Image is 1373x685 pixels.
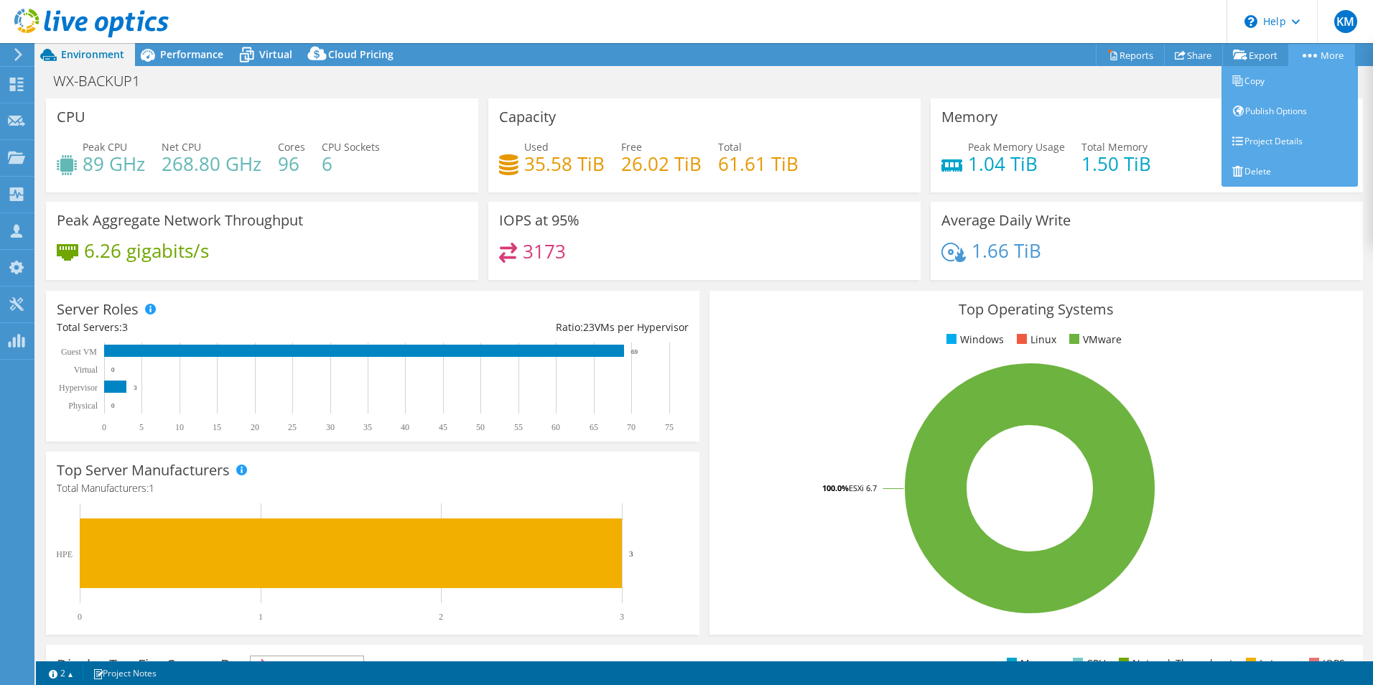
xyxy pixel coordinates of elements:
h4: 3173 [523,243,566,259]
text: 20 [251,422,259,432]
h4: 26.02 TiB [621,156,702,172]
a: Publish Options [1221,96,1358,126]
a: Reports [1096,44,1165,66]
text: 0 [102,422,106,432]
h3: Top Server Manufacturers [57,462,230,478]
li: Latency [1242,656,1296,671]
span: 23 [583,320,595,334]
text: 45 [439,422,447,432]
span: Environment [61,47,124,61]
div: Ratio: VMs per Hypervisor [373,320,689,335]
h4: 6.26 gigabits/s [84,243,209,258]
span: Performance [160,47,223,61]
span: Total Memory [1081,140,1148,154]
span: Used [524,140,549,154]
text: 3 [134,384,137,391]
text: 10 [175,422,184,432]
span: CPU Sockets [322,140,380,154]
text: Guest VM [61,347,97,357]
span: Net CPU [162,140,201,154]
tspan: ESXi 6.7 [849,483,877,493]
text: Virtual [74,365,98,375]
text: 15 [213,422,221,432]
text: 3 [620,612,624,622]
text: Hypervisor [59,383,98,393]
text: 75 [665,422,674,432]
h4: 96 [278,156,305,172]
span: Virtual [259,47,292,61]
h4: 6 [322,156,380,172]
a: Project Notes [83,664,167,682]
h4: 268.80 GHz [162,156,261,172]
text: 0 [111,366,115,373]
h3: Memory [941,109,997,125]
span: Peak CPU [83,140,127,154]
h4: 35.58 TiB [524,156,605,172]
text: 60 [551,422,560,432]
h3: Average Daily Write [941,213,1071,228]
span: Total [718,140,742,154]
a: Share [1164,44,1223,66]
h3: Peak Aggregate Network Throughput [57,213,303,228]
h3: Capacity [499,109,556,125]
span: KM [1334,10,1357,33]
text: HPE [56,549,73,559]
a: Project Details [1221,126,1358,157]
text: 69 [631,348,638,355]
h3: Server Roles [57,302,139,317]
text: 55 [514,422,523,432]
text: 70 [627,422,636,432]
h4: 1.66 TiB [972,243,1041,258]
li: IOPS [1305,656,1345,671]
a: More [1288,44,1355,66]
text: 0 [111,402,115,409]
span: 3 [122,320,128,334]
text: 1 [259,612,263,622]
span: 1 [149,481,154,495]
li: Memory [1003,656,1060,671]
tspan: 100.0% [822,483,849,493]
li: Network Throughput [1115,656,1233,671]
text: 2 [439,612,443,622]
text: 35 [363,422,372,432]
a: Export [1222,44,1289,66]
text: 3 [629,549,633,558]
h4: 1.50 TiB [1081,156,1151,172]
text: 30 [326,422,335,432]
a: 2 [39,664,83,682]
li: Windows [943,332,1004,348]
text: Physical [68,401,98,411]
h1: WX-BACKUP1 [47,73,162,89]
text: 25 [288,422,297,432]
span: Peak Memory Usage [968,140,1065,154]
a: Copy [1221,66,1358,96]
h3: IOPS at 95% [499,213,580,228]
text: 5 [139,422,144,432]
div: Total Servers: [57,320,373,335]
h4: 89 GHz [83,156,145,172]
text: 65 [590,422,598,432]
text: 0 [78,612,82,622]
li: VMware [1066,332,1122,348]
h3: Top Operating Systems [720,302,1352,317]
h4: 1.04 TiB [968,156,1065,172]
li: CPU [1069,656,1106,671]
text: 50 [476,422,485,432]
span: Cores [278,140,305,154]
li: Linux [1013,332,1056,348]
h4: 61.61 TiB [718,156,799,172]
span: Cloud Pricing [328,47,394,61]
span: IOPS [251,656,363,674]
h4: Total Manufacturers: [57,480,689,496]
span: Free [621,140,642,154]
svg: \n [1244,15,1257,28]
text: 40 [401,422,409,432]
a: Delete [1221,157,1358,187]
h3: CPU [57,109,85,125]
